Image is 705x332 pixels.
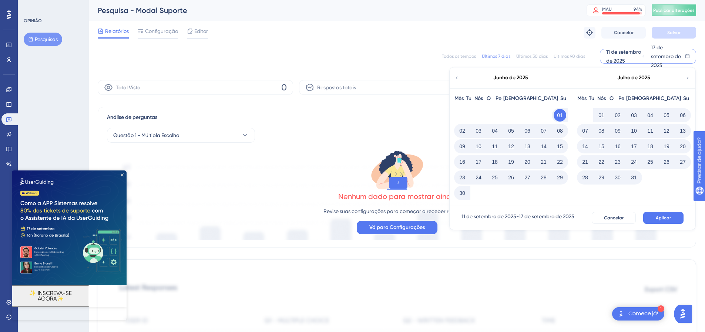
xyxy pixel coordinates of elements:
[105,28,129,34] font: Relatórios
[317,84,356,90] font: Respostas totais
[107,128,255,143] button: Questão 1 - Múltipla Escolha
[602,7,612,12] font: MAU
[615,128,621,134] font: 09
[537,140,550,153] button: 14
[541,143,547,149] font: 14
[489,140,501,153] button: 11
[595,140,608,153] button: 15
[461,213,516,219] font: 11 de setembro de 2025
[582,159,588,165] font: 21
[626,95,681,102] font: [DEMOGRAPHIC_DATA]
[611,109,624,122] button: 02
[194,28,208,34] font: Editor
[597,95,606,102] font: Nós
[521,171,534,184] button: 27
[615,159,621,165] font: 23
[660,140,673,153] button: 19
[537,171,550,184] button: 28
[557,175,563,180] font: 29
[472,156,485,168] button: 17
[492,128,498,134] font: 04
[611,124,624,137] button: 09
[489,171,501,184] button: 25
[281,82,287,93] font: 0
[683,95,689,102] font: Su
[456,156,469,168] button: 16
[17,3,64,9] font: Precisar de ajuda?
[664,143,669,149] font: 19
[611,156,624,168] button: 23
[598,128,604,134] font: 08
[116,84,140,90] font: Total Visto
[472,140,485,153] button: 10
[677,124,689,137] button: 13
[541,128,547,134] font: 07
[664,112,669,118] font: 05
[628,124,640,137] button: 10
[487,95,491,102] font: O
[524,159,530,165] font: 20
[508,128,514,134] font: 05
[653,8,695,13] font: Publicar alterações
[644,156,657,168] button: 25
[677,140,689,153] button: 20
[492,175,498,180] font: 25
[524,143,530,149] font: 13
[521,140,534,153] button: 13
[357,221,437,234] button: Vá para Configurações
[145,28,178,34] font: Configuração
[674,303,696,325] iframe: Iniciador do Assistente de IA do UserGuiding
[503,95,558,102] font: [DEMOGRAPHIC_DATA]
[454,95,464,102] font: Mês
[595,109,608,122] button: 01
[496,95,501,102] font: Pe
[598,175,604,180] font: 29
[508,159,514,165] font: 19
[589,95,594,102] font: Tu
[628,109,640,122] button: 03
[680,112,686,118] font: 06
[647,128,653,134] font: 11
[579,124,591,137] button: 07
[466,95,471,102] font: Tu
[505,171,517,184] button: 26
[595,171,608,184] button: 29
[644,109,657,122] button: 04
[618,95,624,102] font: Pe
[505,140,517,153] button: 12
[595,124,608,137] button: 08
[459,175,465,180] font: 23
[476,128,481,134] font: 03
[493,74,528,81] font: Junho de 2025
[631,175,637,180] font: 31
[560,95,566,102] font: Su
[442,54,476,59] font: Todos os tempos
[98,6,187,15] font: Pesquisa - Modal Suporte
[474,95,483,102] font: Nós
[643,212,684,224] button: Aplicar
[113,132,179,138] font: Questão 1 - Múltipla Escolha
[606,49,641,64] font: 11 de setembro de 2025
[631,143,637,149] font: 17
[598,159,604,165] font: 22
[604,215,624,220] font: Cancelar
[459,190,465,196] font: 30
[554,124,566,137] button: 08
[541,159,547,165] font: 21
[634,7,639,12] font: 94
[557,143,563,149] font: 15
[456,124,469,137] button: 02
[476,159,481,165] font: 17
[677,156,689,168] button: 27
[680,143,686,149] font: 20
[459,143,465,149] font: 09
[615,112,621,118] font: 02
[647,143,653,149] font: 18
[652,4,696,16] button: Publicar alterações
[476,175,481,180] font: 24
[644,140,657,153] button: 18
[592,212,636,224] button: Cancelar
[615,175,621,180] font: 30
[582,128,588,134] font: 07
